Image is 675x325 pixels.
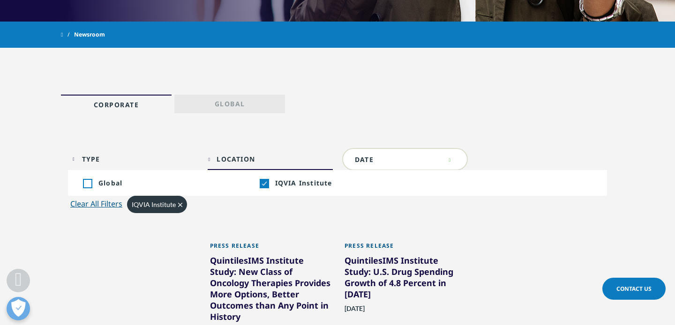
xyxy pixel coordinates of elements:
span: Newsroom [74,26,105,43]
li: Inclusion filter on IQVIA Institute; 2 results [249,175,426,191]
span: Contact Us [616,285,652,293]
input: DATE [342,148,468,170]
span: IQVIA Institute [132,200,176,208]
div: Inclusion filter on Global; +29 results [83,179,91,188]
span: [DATE] [345,304,365,318]
div: Remove inclusion filter on IQVIA Institute [127,196,187,213]
div: Active filters [68,193,607,222]
span: Global [98,178,239,187]
div: Location facet. [217,155,255,163]
div: Type facet. [82,155,100,163]
svg: Clear [178,203,182,207]
div: QuintilesIMS Institute Study: U.S. Drug Spending Growth of 4.8 Percent in [DATE] [345,255,465,303]
button: Open Preferences [7,297,30,320]
div: Inclusion filter on IQVIA Institute; 2 results [260,179,268,188]
li: Inclusion filter on Global; +29 results [73,175,249,191]
a: Contact Us [602,278,666,300]
a: Global [174,95,285,113]
a: Corporate [61,95,172,113]
div: Press Release [210,242,331,255]
div: Press Release [345,242,465,255]
div: Clear All Filters [70,198,122,209]
p: Corporate [94,100,139,113]
span: IQVIA Institute [275,178,416,187]
p: Global [215,99,245,112]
